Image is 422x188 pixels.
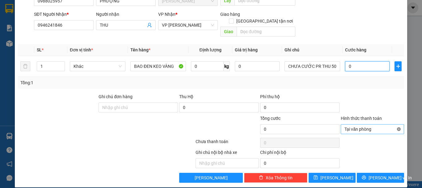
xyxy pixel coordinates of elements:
span: CC [58,40,65,46]
button: [PERSON_NAME] [179,173,243,183]
span: VP Phan Rang [162,20,214,30]
span: Giao [220,27,237,37]
input: Ghi chú đơn hàng [99,103,178,112]
span: delete [259,175,263,180]
span: [PERSON_NAME] và In [369,174,412,181]
div: [PERSON_NAME] [5,5,55,19]
div: Chưa thanh toán [195,138,260,149]
input: Nhập ghi chú [196,158,259,168]
span: Nhận: [59,6,74,12]
span: Tổng cước [260,116,281,121]
div: SĐT Người Nhận [34,11,94,18]
span: Tại văn phòng [344,125,400,134]
span: Đơn vị tính [70,47,93,52]
span: [PERSON_NAME] [195,174,228,181]
span: Giao hàng [220,12,240,17]
button: plus [395,61,402,71]
input: 0 [235,61,279,71]
div: Tổng: 1 [20,79,163,86]
button: printer[PERSON_NAME] và In [357,173,404,183]
label: Hình thức thanh toán [341,116,382,121]
span: Tên hàng [130,47,150,52]
span: Khác [74,62,122,71]
span: kg [224,61,230,71]
div: GIANG [5,19,55,27]
span: Xóa Thông tin [266,174,293,181]
span: Giá trị hàng [235,47,258,52]
span: Gửi: [5,5,15,12]
div: Chi phí nội bộ [260,149,340,158]
span: VP Nhận [158,12,175,17]
button: deleteXóa Thông tin [244,173,307,183]
span: save [314,175,318,180]
span: [PERSON_NAME] [320,174,353,181]
input: Ghi Chú [285,61,340,71]
span: printer [362,175,366,180]
button: delete [20,61,30,71]
span: user-add [147,23,152,28]
span: Cước hàng [345,47,366,52]
span: plus [395,64,401,69]
div: VP [PERSON_NAME] [59,5,109,20]
div: 0905933939 [5,27,55,35]
span: close-circle [397,127,401,131]
div: Người nhận [96,11,156,18]
label: Ghi chú đơn hàng [99,94,133,99]
input: Dọc đường [237,27,295,37]
div: Ghi chú nội bộ nhà xe [196,149,259,158]
span: SL [37,47,42,52]
button: save[PERSON_NAME] [309,173,356,183]
div: THƯ LÊ [59,20,109,28]
div: Phí thu hộ [260,93,340,103]
span: Thu Hộ [179,94,193,99]
span: [GEOGRAPHIC_DATA] tận nơi [234,18,295,24]
div: 0333301828 [59,28,109,36]
th: Ghi chú [282,44,343,56]
input: VD: Bàn, Ghế [130,61,186,71]
span: Định lượng [199,47,221,52]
